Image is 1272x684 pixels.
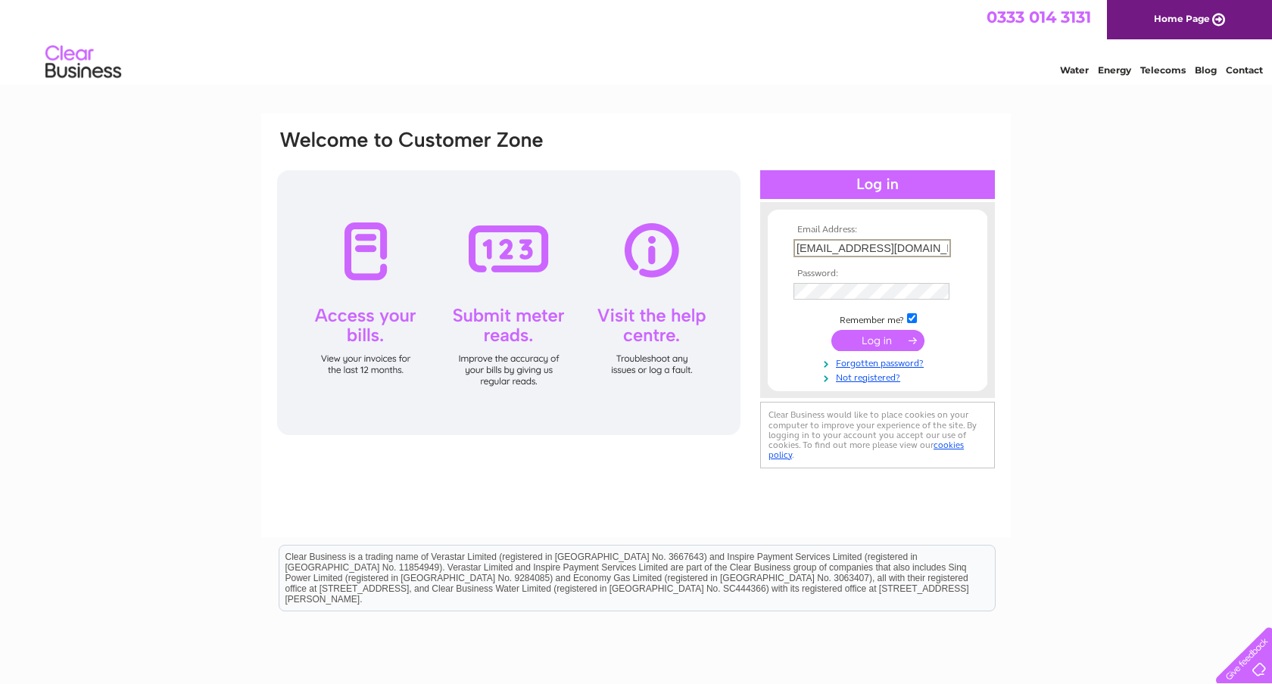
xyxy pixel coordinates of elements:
[1195,64,1217,76] a: Blog
[793,369,965,384] a: Not registered?
[790,269,965,279] th: Password:
[1060,64,1089,76] a: Water
[790,311,965,326] td: Remember me?
[760,402,995,468] div: Clear Business would like to place cookies on your computer to improve your experience of the sit...
[45,39,122,85] img: logo.png
[987,8,1091,26] a: 0333 014 3131
[1140,64,1186,76] a: Telecoms
[279,8,995,73] div: Clear Business is a trading name of Verastar Limited (registered in [GEOGRAPHIC_DATA] No. 3667643...
[790,225,965,235] th: Email Address:
[831,330,924,351] input: Submit
[793,355,965,369] a: Forgotten password?
[768,440,964,460] a: cookies policy
[1098,64,1131,76] a: Energy
[1226,64,1263,76] a: Contact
